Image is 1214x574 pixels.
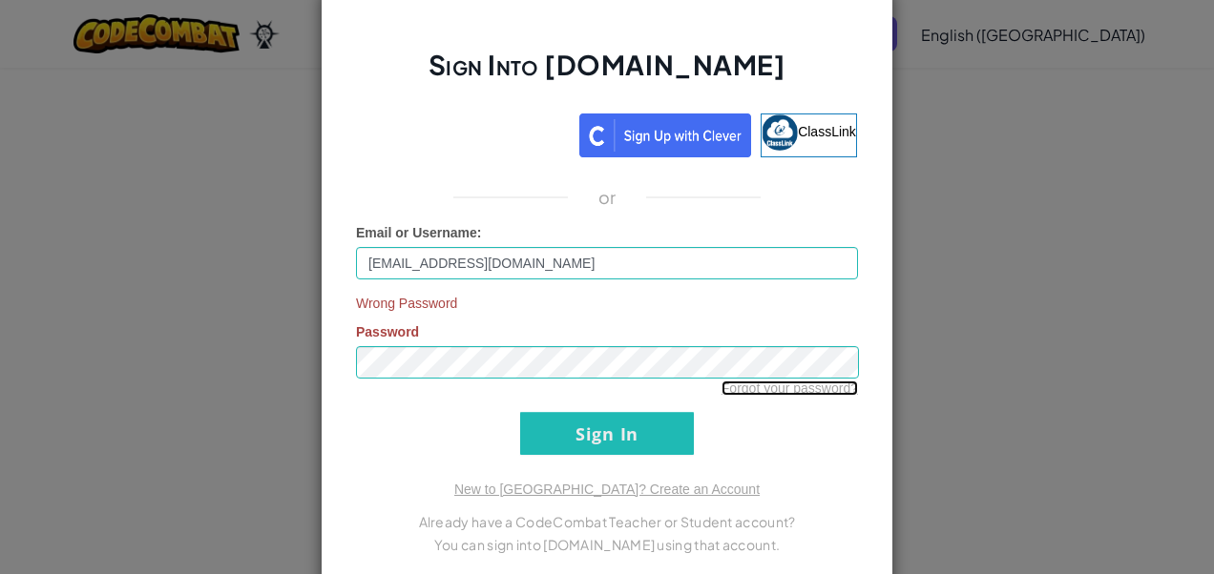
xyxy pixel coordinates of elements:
span: Password [356,324,419,339]
img: classlink-logo-small.png [762,114,798,151]
span: Email or Username [356,225,477,240]
img: clever_sso_button@2x.png [579,113,751,157]
h2: Sign Into [DOMAIN_NAME] [356,47,858,102]
iframe: Botón Iniciar sesión con Google [347,112,579,154]
a: Forgot your password? [722,380,858,396]
p: or [598,186,617,209]
label: : [356,223,482,242]
p: Already have a CodeCombat Teacher or Student account? [356,510,858,533]
a: New to [GEOGRAPHIC_DATA]? Create an Account [454,482,760,497]
input: Sign In [520,412,694,455]
p: You can sign into [DOMAIN_NAME] using that account. [356,533,858,556]
span: Wrong Password [356,294,858,313]
span: ClassLink [798,124,856,139]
